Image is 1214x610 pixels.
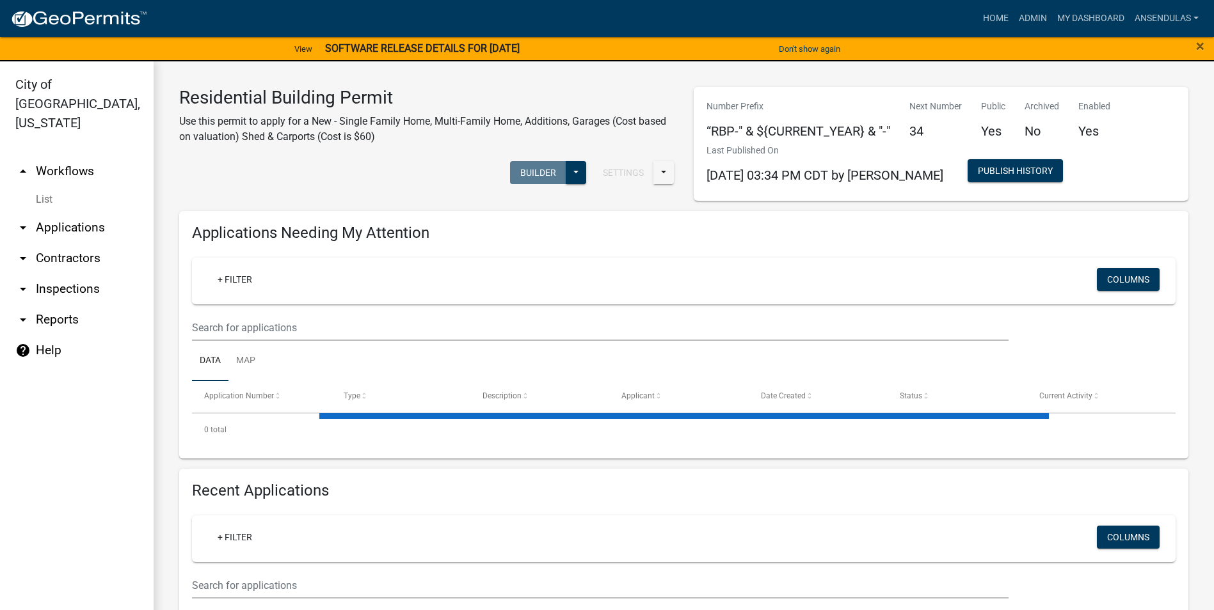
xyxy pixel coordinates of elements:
p: Enabled [1078,100,1110,113]
a: + Filter [207,526,262,549]
button: Don't show again [774,38,845,59]
p: Archived [1025,100,1059,113]
a: Admin [1014,6,1052,31]
a: Data [192,341,228,382]
h4: Recent Applications [192,481,1176,500]
a: My Dashboard [1052,6,1130,31]
h5: “RBP-" & ${CURRENT_YEAR} & "-" [707,123,890,139]
datatable-header-cell: Description [470,381,609,412]
span: [DATE] 03:34 PM CDT by [PERSON_NAME] [707,168,943,183]
span: Type [344,391,360,400]
p: Last Published On [707,144,943,157]
wm-modal-confirm: Workflow Publish History [968,166,1063,176]
datatable-header-cell: Date Created [749,381,888,412]
button: Builder [510,161,566,184]
span: × [1196,37,1204,55]
datatable-header-cell: Applicant [609,381,748,412]
span: Status [900,391,922,400]
h5: 34 [909,123,962,139]
div: 0 total [192,414,1176,446]
p: Next Number [909,100,962,113]
a: Map [228,341,263,382]
i: arrow_drop_down [15,281,31,297]
i: arrow_drop_down [15,251,31,266]
a: Home [978,6,1014,31]
h5: No [1025,123,1059,139]
a: + Filter [207,268,262,291]
input: Search for applications [192,572,1009,598]
datatable-header-cell: Type [331,381,470,412]
a: View [289,38,317,59]
span: Application Number [204,391,274,400]
strong: SOFTWARE RELEASE DETAILS FOR [DATE] [325,42,520,54]
datatable-header-cell: Current Activity [1027,381,1166,412]
button: Columns [1097,526,1160,549]
a: ansendulas [1130,6,1204,31]
i: arrow_drop_up [15,164,31,179]
i: arrow_drop_down [15,220,31,235]
button: Columns [1097,268,1160,291]
i: arrow_drop_down [15,312,31,327]
h4: Applications Needing My Attention [192,224,1176,242]
p: Public [981,100,1005,113]
h3: Residential Building Permit [179,87,675,109]
i: help [15,343,31,358]
datatable-header-cell: Application Number [192,381,331,412]
span: Description [483,391,522,400]
p: Number Prefix [707,100,890,113]
span: Date Created [761,391,806,400]
button: Publish History [968,159,1063,182]
button: Settings [593,161,654,184]
h5: Yes [981,123,1005,139]
span: Applicant [621,391,655,400]
p: Use this permit to apply for a New - Single Family Home, Multi-Family Home, Additions, Garages (C... [179,114,675,145]
datatable-header-cell: Status [888,381,1026,412]
span: Current Activity [1039,391,1092,400]
input: Search for applications [192,315,1009,341]
button: Close [1196,38,1204,54]
h5: Yes [1078,123,1110,139]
